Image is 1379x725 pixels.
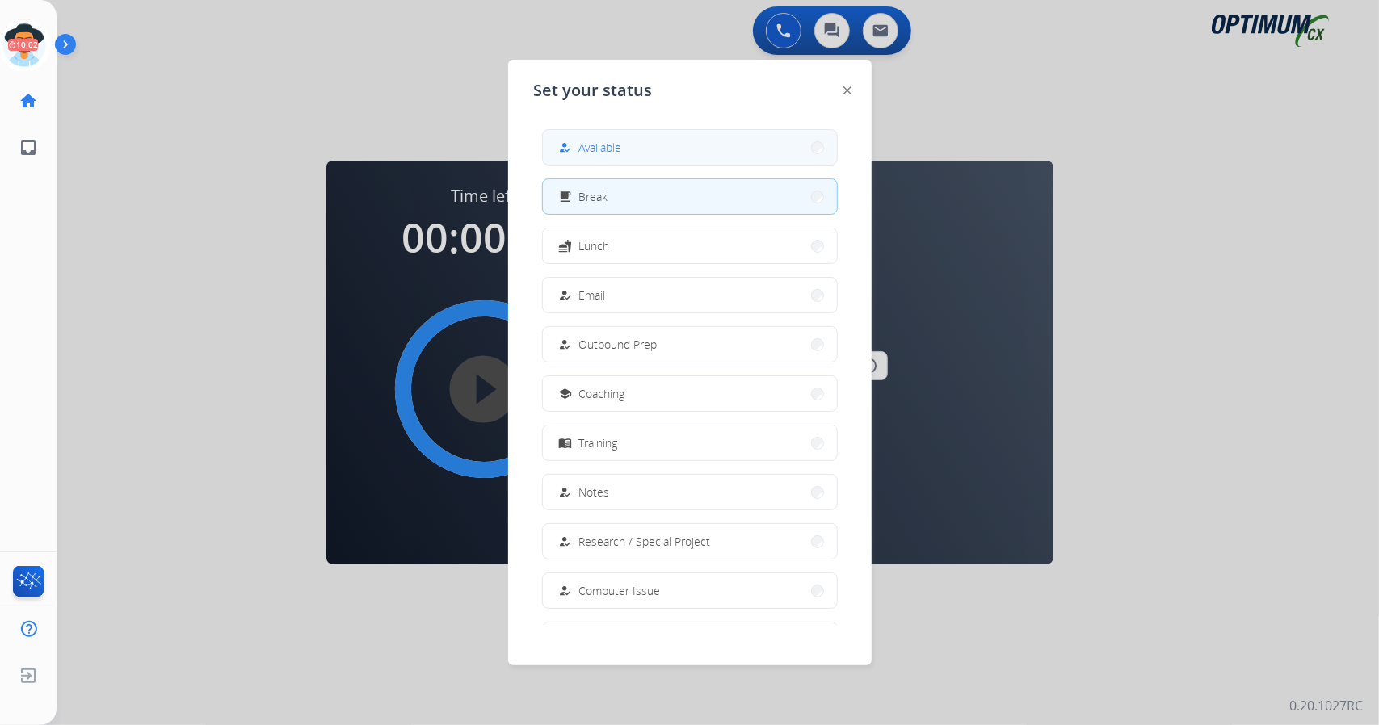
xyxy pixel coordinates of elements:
[543,376,837,411] button: Coaching
[579,434,618,451] span: Training
[558,337,572,351] mat-icon: how_to_reg
[534,79,653,102] span: Set your status
[19,138,38,157] mat-icon: inbox
[579,336,658,353] span: Outbound Prep
[558,288,572,302] mat-icon: how_to_reg
[543,573,837,608] button: Computer Issue
[1289,696,1363,715] p: 0.20.1027RC
[558,584,572,597] mat-icon: how_to_reg
[543,475,837,509] button: Notes
[558,387,572,400] mat-icon: school
[579,582,661,599] span: Computer Issue
[579,287,606,304] span: Email
[558,534,572,548] mat-icon: how_to_reg
[558,140,572,154] mat-icon: how_to_reg
[543,524,837,559] button: Research / Special Project
[543,327,837,362] button: Outbound Prep
[579,237,610,254] span: Lunch
[579,385,625,402] span: Coaching
[19,91,38,111] mat-icon: home
[543,228,837,263] button: Lunch
[558,190,572,203] mat-icon: free_breakfast
[543,179,837,214] button: Break
[543,425,837,460] button: Training
[558,436,572,450] mat-icon: menu_book
[543,622,837,657] button: Internet Issue
[543,130,837,165] button: Available
[558,485,572,499] mat-icon: how_to_reg
[579,139,622,156] span: Available
[843,86,851,94] img: close-button
[543,278,837,312] button: Email
[558,239,572,253] mat-icon: fastfood
[579,188,608,205] span: Break
[579,484,610,501] span: Notes
[579,533,711,550] span: Research / Special Project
